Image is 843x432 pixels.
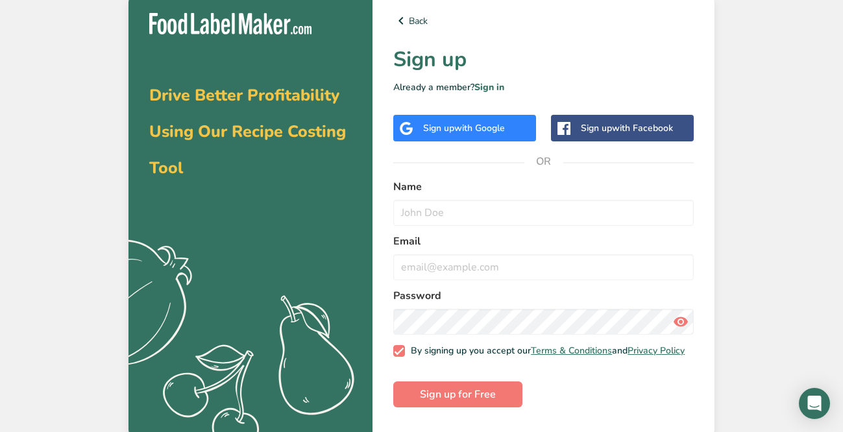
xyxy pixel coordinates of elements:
[393,80,694,94] p: Already a member?
[454,122,505,134] span: with Google
[524,142,563,181] span: OR
[628,344,685,357] a: Privacy Policy
[393,13,694,29] a: Back
[531,344,612,357] a: Terms & Conditions
[393,381,522,407] button: Sign up for Free
[423,121,505,135] div: Sign up
[393,179,694,195] label: Name
[393,234,694,249] label: Email
[581,121,673,135] div: Sign up
[393,200,694,226] input: John Doe
[799,388,830,419] div: Open Intercom Messenger
[405,345,685,357] span: By signing up you accept our and
[393,254,694,280] input: email@example.com
[393,288,694,304] label: Password
[149,13,312,34] img: Food Label Maker
[393,44,694,75] h1: Sign up
[612,122,673,134] span: with Facebook
[474,81,504,93] a: Sign in
[420,387,496,402] span: Sign up for Free
[149,84,346,179] span: Drive Better Profitability Using Our Recipe Costing Tool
